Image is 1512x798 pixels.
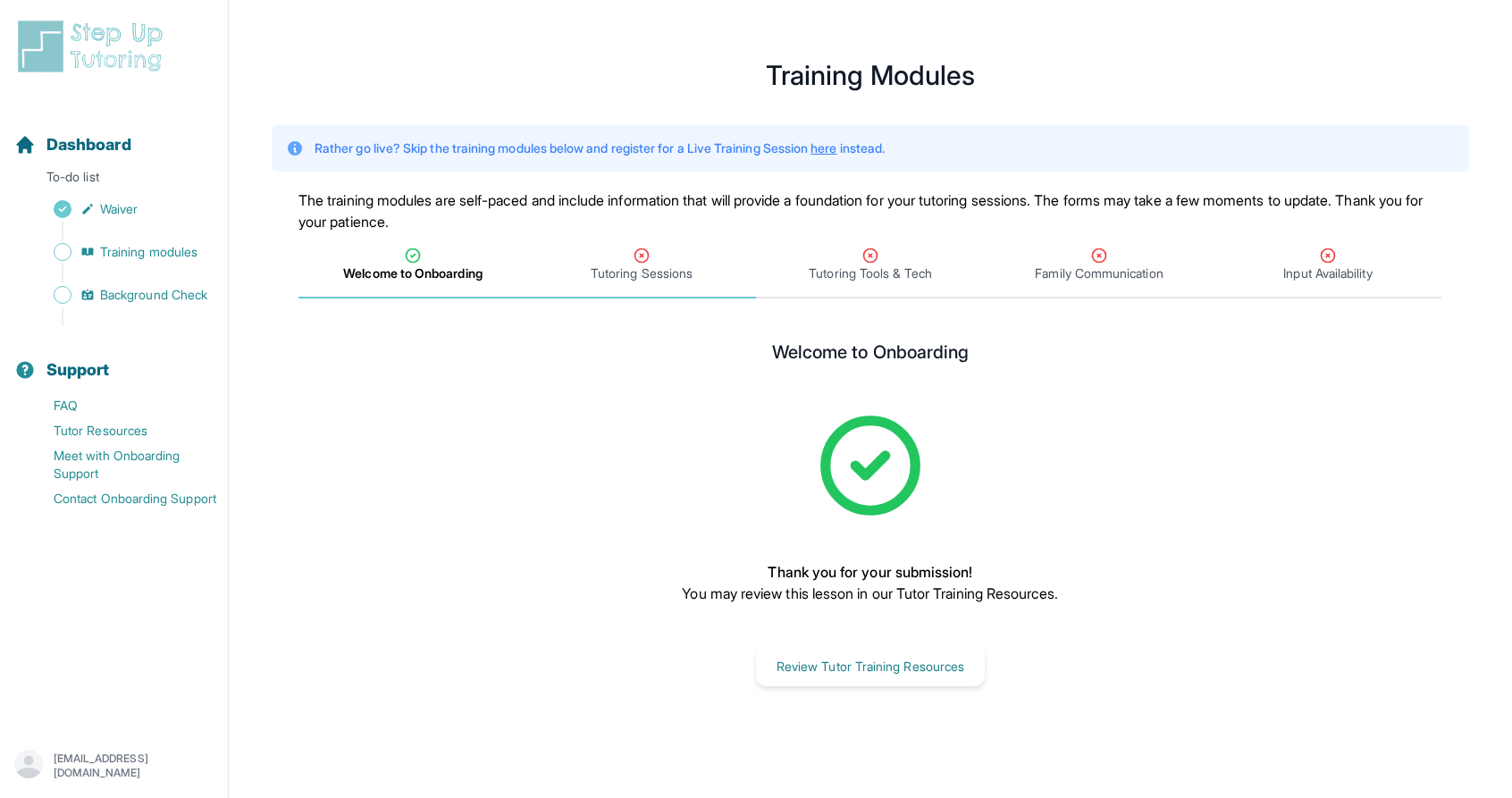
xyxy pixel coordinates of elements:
span: Training modules [100,243,197,261]
button: Dashboard [7,104,221,164]
p: [EMAIL_ADDRESS][DOMAIN_NAME] [54,752,214,780]
p: You may review this lesson in our Tutor Training Resources. [682,583,1058,604]
span: Dashboard [46,132,131,157]
span: Input Availability [1283,265,1372,282]
h1: Training Modules [272,64,1469,86]
a: Training modules [14,239,228,265]
span: Tutoring Sessions [591,265,693,282]
span: Waiver [100,200,138,218]
a: Contact Onboarding Support [14,486,228,511]
button: Support [7,329,221,390]
nav: Tabs [298,232,1442,298]
span: Welcome to Onboarding [343,265,482,282]
p: To-do list [7,168,221,193]
span: Tutoring Tools & Tech [809,265,931,282]
button: Review Tutor Training Resources [756,647,985,686]
span: Family Communication [1035,265,1163,282]
a: Waiver [14,197,228,222]
a: here [811,140,836,155]
h2: Welcome to Onboarding [772,341,969,370]
span: Support [46,357,110,382]
a: Review Tutor Training Resources [756,657,985,675]
a: Dashboard [14,132,131,157]
a: Meet with Onboarding Support [14,443,228,486]
img: logo [14,18,173,75]
span: Background Check [100,286,207,304]
p: Rather go live? Skip the training modules below and register for a Live Training Session instead. [315,139,885,157]
a: FAQ [14,393,228,418]
p: Thank you for your submission! [682,561,1058,583]
a: Background Check [14,282,228,307]
p: The training modules are self-paced and include information that will provide a foundation for yo... [298,189,1442,232]
button: [EMAIL_ADDRESS][DOMAIN_NAME] [14,750,214,782]
a: Tutor Resources [14,418,228,443]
